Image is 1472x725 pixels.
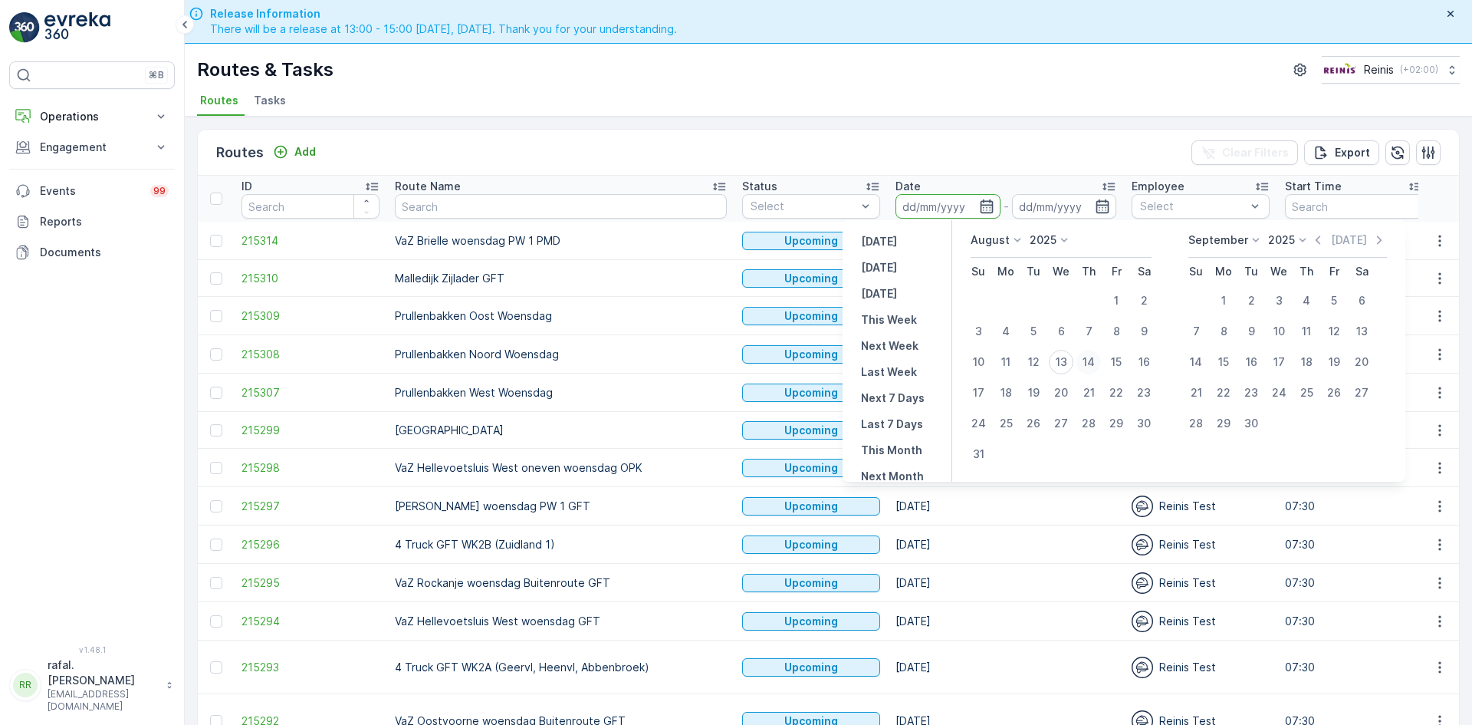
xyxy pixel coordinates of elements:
div: 21 [1076,381,1101,405]
a: 215309 [242,308,379,324]
p: Upcoming [784,614,838,629]
span: 215294 [242,614,379,629]
td: 4 Truck GFT WK2A (Geervl, Heenvl, Abbenbroek) [387,641,734,694]
div: 7 [1076,319,1101,344]
button: Upcoming [742,612,880,631]
p: Next 7 Days [861,391,925,406]
div: 4 [994,319,1018,344]
div: 22 [1104,381,1129,405]
p: - [1004,197,1009,216]
p: Upcoming [784,385,838,400]
a: 215310 [242,271,379,286]
div: Toggle Row Selected [210,500,222,512]
div: 15 [1104,350,1129,374]
td: Prullenbakken Noord Woensdag [387,335,734,374]
button: Engagement [9,132,175,163]
span: 215307 [242,385,379,400]
div: 28 [1184,411,1208,436]
button: Today [855,259,903,277]
p: September [1188,232,1248,248]
th: Wednesday [1047,258,1075,285]
div: 16 [1132,350,1156,374]
img: svg%3e [1132,611,1153,632]
div: 10 [966,350,991,374]
div: 14 [1076,350,1101,374]
p: Upcoming [784,499,838,514]
td: 07:30 [1277,641,1431,694]
td: Prullenbakken Oost Woensdag [387,297,734,335]
p: 2025 [1268,232,1295,248]
p: ( +02:00 ) [1400,64,1438,76]
a: 215314 [242,233,379,249]
div: 1 [1104,288,1129,313]
button: Last 7 Days [855,415,929,433]
div: Reinis Test [1132,611,1270,632]
p: This Week [861,312,917,328]
img: svg%3e [1132,572,1153,594]
th: Friday [1102,258,1130,285]
a: 215295 [242,575,379,591]
p: ID [242,179,252,194]
button: Next Week [855,337,925,355]
a: 215298 [242,460,379,476]
div: 25 [1294,381,1319,405]
p: Upcoming [784,233,838,249]
p: Status [742,179,777,194]
img: svg%3e [1132,657,1153,678]
div: 20 [1349,350,1374,374]
p: Next Month [861,469,924,484]
td: [DATE] [888,487,1124,526]
p: 2025 [1030,232,1056,248]
a: Events99 [9,176,175,206]
span: 215297 [242,499,379,514]
button: Reinis(+02:00) [1322,56,1460,84]
p: Upcoming [784,660,838,675]
p: Upcoming [784,575,838,591]
td: Prullenbakken West Woensdag [387,374,734,412]
p: ⌘B [149,69,164,81]
th: Tuesday [1237,258,1265,285]
th: Thursday [1293,258,1320,285]
td: [DATE] [888,641,1124,694]
p: Select [751,199,856,214]
div: 23 [1239,381,1263,405]
div: 8 [1104,319,1129,344]
div: 13 [1349,319,1374,344]
div: Toggle Row Selected [210,615,222,628]
button: Operations [9,101,175,132]
div: 27 [1049,411,1073,436]
div: 24 [1267,381,1291,405]
button: Upcoming [742,574,880,592]
button: Next Month [855,467,930,486]
div: Toggle Row Selected [210,348,222,361]
button: Clear Filters [1191,140,1298,165]
div: Toggle Row Selected [210,235,222,247]
th: Sunday [1182,258,1210,285]
p: Engagement [40,140,144,155]
span: v 1.48.1 [9,645,175,654]
button: Next 7 Days [855,389,931,407]
button: Upcoming [742,459,880,477]
div: 30 [1132,411,1156,436]
th: Wednesday [1265,258,1293,285]
p: Add [294,144,316,160]
div: Reinis Test [1132,572,1270,594]
img: Reinis-Logo-Vrijstaand_Tekengebied-1-copy2_aBO4n7j.png [1322,61,1358,78]
th: Tuesday [1020,258,1047,285]
div: Toggle Row Selected [210,577,222,589]
div: 21 [1184,381,1208,405]
span: 215308 [242,347,379,362]
p: Reports [40,214,169,229]
td: 07:30 [1277,564,1431,602]
p: Upcoming [784,271,838,286]
p: Upcoming [784,537,838,552]
td: [DATE] [888,526,1124,564]
button: Tomorrow [855,285,903,303]
div: 26 [1021,411,1046,436]
div: 12 [1021,350,1046,374]
button: Upcoming [742,497,880,516]
p: [DATE] [1331,232,1367,248]
th: Monday [992,258,1020,285]
div: Toggle Row Selected [210,462,222,474]
button: Upcoming [742,345,880,364]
